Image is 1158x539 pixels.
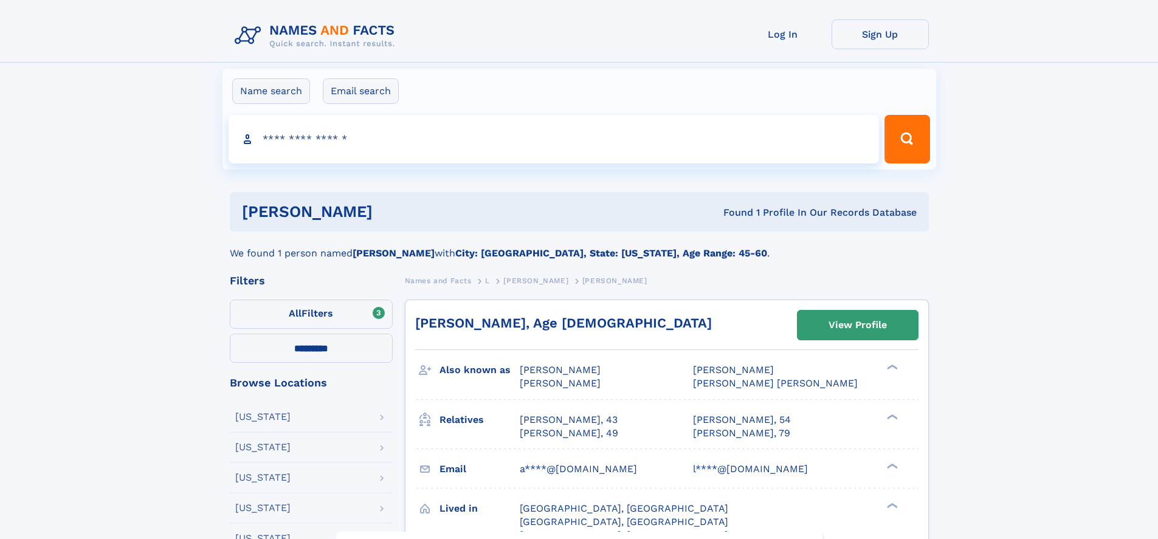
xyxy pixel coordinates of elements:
[798,311,918,340] a: View Profile
[884,462,898,470] div: ❯
[230,232,929,261] div: We found 1 person named with .
[829,311,887,339] div: View Profile
[520,427,618,440] a: [PERSON_NAME], 49
[485,273,490,288] a: L
[884,363,898,371] div: ❯
[520,516,728,527] span: [GEOGRAPHIC_DATA], [GEOGRAPHIC_DATA]
[884,501,898,509] div: ❯
[230,377,393,388] div: Browse Locations
[582,276,647,285] span: [PERSON_NAME]
[439,498,520,519] h3: Lived in
[503,273,568,288] a: [PERSON_NAME]
[439,410,520,430] h3: Relatives
[405,273,472,288] a: Names and Facts
[693,377,858,389] span: [PERSON_NAME] [PERSON_NAME]
[289,307,302,319] span: All
[229,115,880,163] input: search input
[235,412,291,422] div: [US_STATE]
[230,300,393,329] label: Filters
[235,473,291,482] div: [US_STATE]
[884,413,898,421] div: ❯
[693,364,774,376] span: [PERSON_NAME]
[232,78,310,104] label: Name search
[439,360,520,380] h3: Also known as
[884,115,929,163] button: Search Button
[503,276,568,285] span: [PERSON_NAME]
[415,315,712,331] a: [PERSON_NAME], Age [DEMOGRAPHIC_DATA]
[548,206,917,219] div: Found 1 Profile In Our Records Database
[693,413,791,427] a: [PERSON_NAME], 54
[439,459,520,479] h3: Email
[230,19,405,52] img: Logo Names and Facts
[520,413,618,427] a: [PERSON_NAME], 43
[242,204,548,219] h1: [PERSON_NAME]
[832,19,929,49] a: Sign Up
[353,247,435,259] b: [PERSON_NAME]
[455,247,767,259] b: City: [GEOGRAPHIC_DATA], State: [US_STATE], Age Range: 45-60
[485,276,490,285] span: L
[235,503,291,513] div: [US_STATE]
[520,364,601,376] span: [PERSON_NAME]
[734,19,832,49] a: Log In
[323,78,399,104] label: Email search
[235,442,291,452] div: [US_STATE]
[693,427,790,440] a: [PERSON_NAME], 79
[520,503,728,514] span: [GEOGRAPHIC_DATA], [GEOGRAPHIC_DATA]
[230,275,393,286] div: Filters
[520,377,601,389] span: [PERSON_NAME]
